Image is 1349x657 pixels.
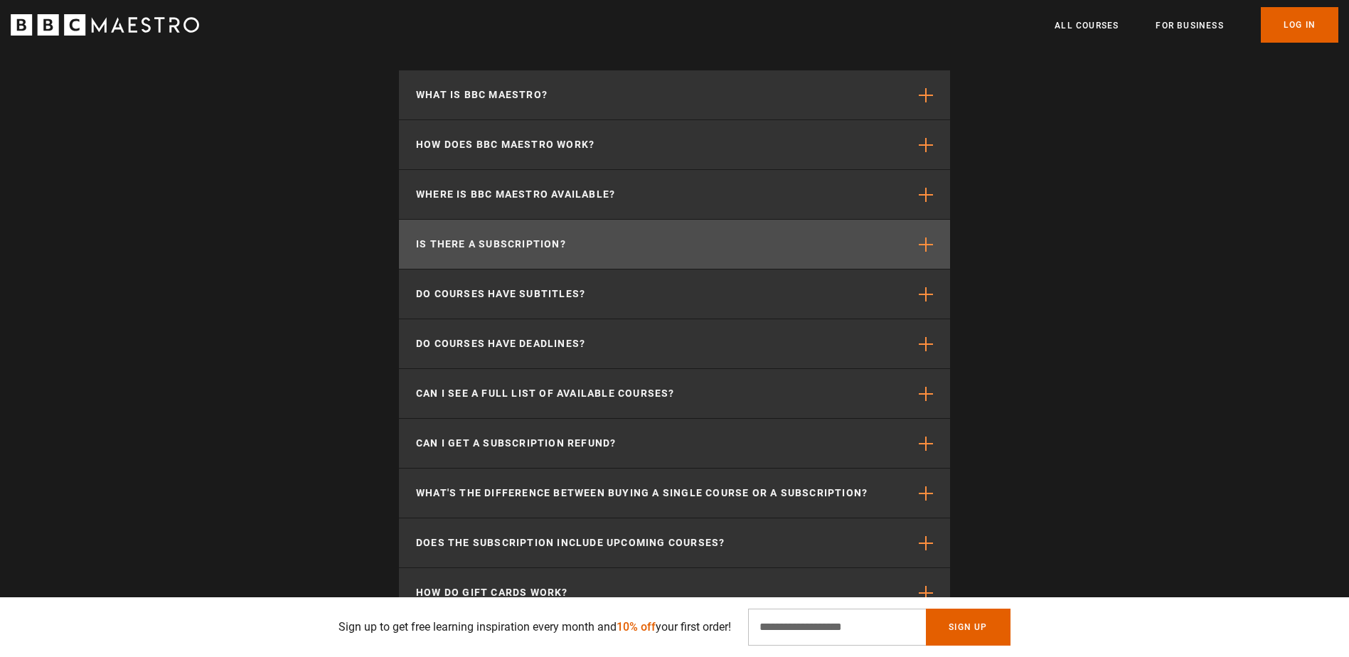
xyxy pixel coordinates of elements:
a: All Courses [1055,18,1119,33]
p: How does BBC Maestro work? [416,137,594,152]
a: Log In [1261,7,1338,43]
button: Do courses have subtitles? [399,269,950,319]
p: What is BBC Maestro? [416,87,548,102]
p: Does the subscription include upcoming courses? [416,535,725,550]
button: How does BBC Maestro work? [399,120,950,169]
button: Sign Up [926,609,1010,646]
p: Do courses have subtitles? [416,287,585,301]
p: Where is BBC Maestro available? [416,187,615,202]
span: 10% off [617,620,656,634]
nav: Primary [1055,7,1338,43]
button: Where is BBC Maestro available? [399,170,950,219]
button: Can I get a subscription refund? [399,419,950,468]
p: Can I see a full list of available courses? [416,386,675,401]
button: Is there a subscription? [399,220,950,269]
button: What is BBC Maestro? [399,70,950,119]
p: How do gift cards work? [416,585,568,600]
p: Sign up to get free learning inspiration every month and your first order! [338,619,731,636]
svg: BBC Maestro [11,14,199,36]
button: What's the difference between buying a single course or a subscription? [399,469,950,518]
button: Can I see a full list of available courses? [399,369,950,418]
a: For business [1156,18,1223,33]
button: How do gift cards work? [399,568,950,617]
button: Do courses have deadlines? [399,319,950,368]
button: Does the subscription include upcoming courses? [399,518,950,567]
p: Do courses have deadlines? [416,336,585,351]
p: Is there a subscription? [416,237,566,252]
p: Can I get a subscription refund? [416,436,616,451]
p: What's the difference between buying a single course or a subscription? [416,486,868,501]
